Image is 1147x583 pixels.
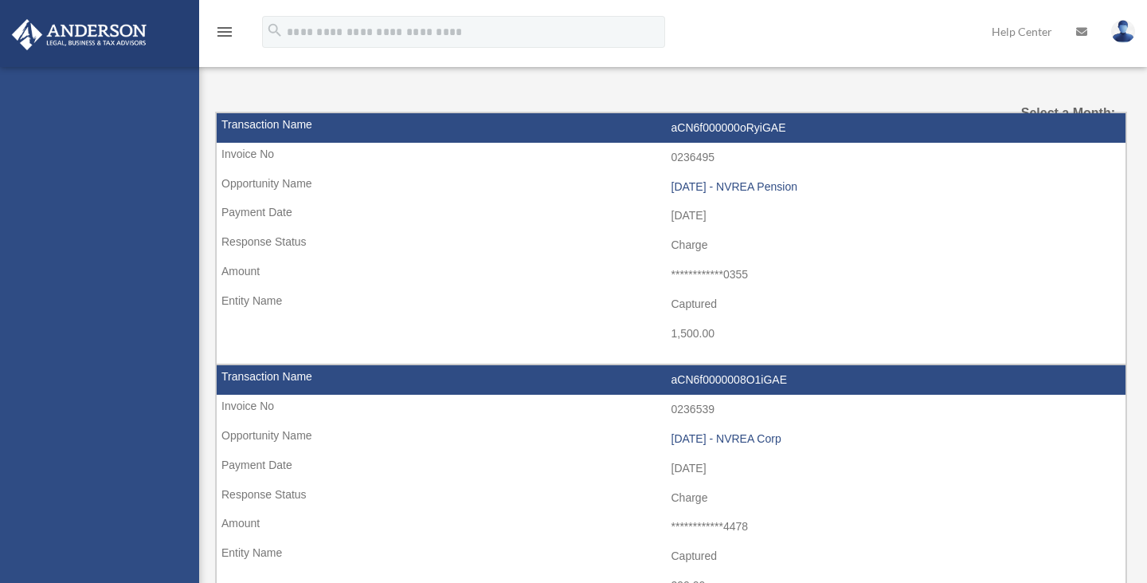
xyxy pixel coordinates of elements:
[266,22,284,39] i: search
[217,365,1125,396] td: aCN6f0000008O1iGAE
[215,22,234,41] i: menu
[217,483,1125,514] td: Charge
[987,102,1115,124] label: Select a Month:
[671,180,1118,194] div: [DATE] - NVREA Pension
[215,28,234,41] a: menu
[217,542,1125,572] td: Captured
[217,454,1125,484] td: [DATE]
[217,201,1125,231] td: [DATE]
[217,290,1125,320] td: Captured
[7,19,151,50] img: Anderson Advisors Platinum Portal
[217,230,1125,261] td: Charge
[1111,20,1135,43] img: User Pic
[217,395,1125,425] td: 0236539
[217,113,1125,144] td: aCN6f000000oRyiGAE
[217,143,1125,173] td: 0236495
[671,432,1118,446] div: [DATE] - NVREA Corp
[217,319,1125,349] td: 1,500.00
